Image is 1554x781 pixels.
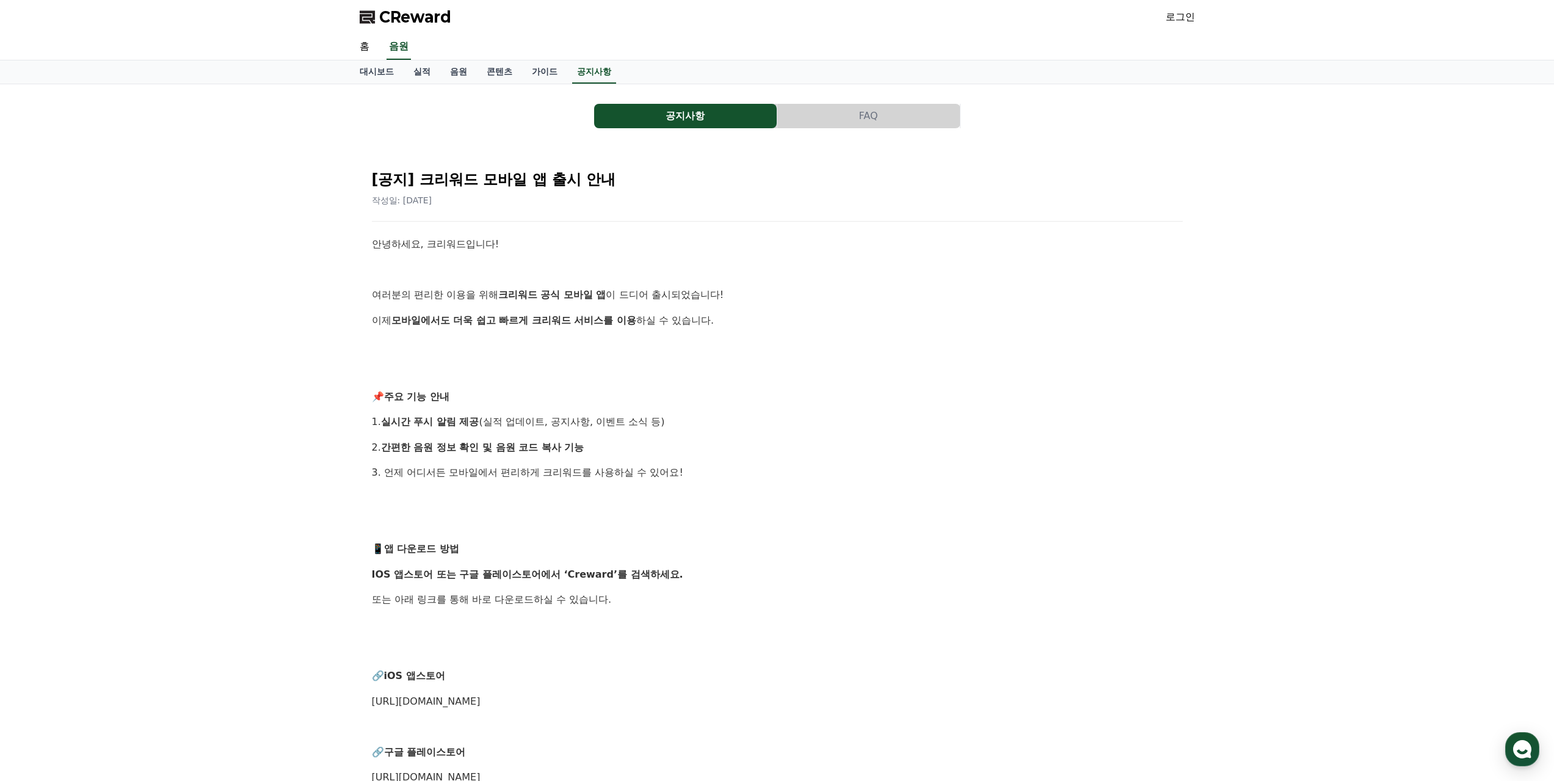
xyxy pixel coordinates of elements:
[391,314,636,326] strong: 모바일에서도 더욱 쉽고 빠르게 크리워드 서비스를 이용
[404,60,440,84] a: 실적
[594,104,777,128] button: 공지사항
[372,313,1183,329] p: 이제 하실 수 있습니다.
[384,746,466,758] strong: 구글 플레이스토어
[440,60,477,84] a: 음원
[350,60,404,84] a: 대시보드
[477,60,522,84] a: 콘텐츠
[1166,10,1195,24] a: 로그인
[38,405,46,415] span: 홈
[372,744,1183,760] p: 🔗
[372,696,481,707] a: [URL][DOMAIN_NAME]
[381,416,479,427] strong: 실시간 푸시 알림 제공
[372,440,1183,456] p: 2.
[360,7,451,27] a: CReward
[158,387,234,418] a: 설정
[372,236,1183,252] p: 안녕하세요, 크리워드입니다!
[387,34,411,60] a: 음원
[777,104,960,128] button: FAQ
[372,195,432,205] span: 작성일: [DATE]
[372,389,1183,405] p: 📌
[189,405,203,415] span: 설정
[350,34,379,60] a: 홈
[372,287,1183,303] p: 여러분의 편리한 이용을 위해 이 드디어 출시되었습니다!
[384,670,445,681] strong: iOS 앱스토어
[112,406,126,416] span: 대화
[498,289,606,300] strong: 크리워드 공식 모바일 앱
[381,441,584,453] strong: 간편한 음원 정보 확인 및 음원 코드 복사 기능
[372,414,1183,430] p: 1. (실적 업데이트, 공지사항, 이벤트 소식 등)
[372,592,1183,608] p: 또는 아래 링크를 통해 바로 다운로드하실 수 있습니다.
[572,60,616,84] a: 공지사항
[384,391,449,402] strong: 주요 기능 안내
[372,541,1183,557] p: 📱
[372,568,683,580] strong: IOS 앱스토어 또는 구글 플레이스토어에서 ‘Creward’를 검색하세요.
[372,465,1183,481] p: 3. 언제 어디서든 모바일에서 편리하게 크리워드를 사용하실 수 있어요!
[81,387,158,418] a: 대화
[522,60,567,84] a: 가이드
[379,7,451,27] span: CReward
[372,668,1183,684] p: 🔗
[372,170,1183,189] h2: [공지] 크리워드 모바일 앱 출시 안내
[384,543,459,554] strong: 앱 다운로드 방법
[4,387,81,418] a: 홈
